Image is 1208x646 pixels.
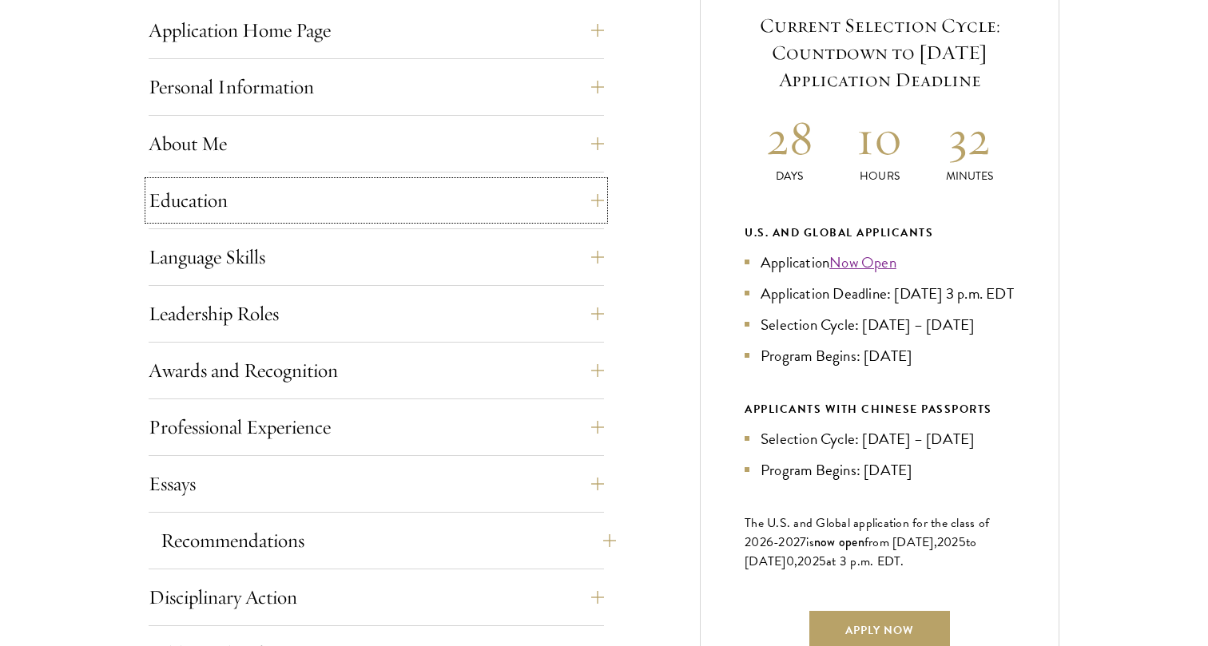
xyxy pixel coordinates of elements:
button: Awards and Recognition [149,351,604,390]
span: 6 [766,533,773,552]
li: Selection Cycle: [DATE] – [DATE] [745,313,1015,336]
p: Minutes [924,168,1015,184]
span: 202 [937,533,959,552]
button: About Me [149,125,604,163]
span: , [794,552,797,571]
h5: Current Selection Cycle: Countdown to [DATE] Application Deadline [745,12,1015,93]
button: Personal Information [149,68,604,106]
div: U.S. and Global Applicants [745,223,1015,243]
button: Leadership Roles [149,295,604,333]
button: Application Home Page [149,11,604,50]
li: Program Begins: [DATE] [745,344,1015,367]
span: -202 [773,533,800,552]
span: 5 [819,552,826,571]
span: at 3 p.m. EDT. [826,552,904,571]
a: Now Open [829,251,896,274]
p: Days [745,168,835,184]
h2: 32 [924,108,1015,168]
span: 0 [786,552,794,571]
span: 5 [959,533,966,552]
button: Education [149,181,604,220]
li: Application [745,251,1015,274]
button: Disciplinary Action [149,578,604,616]
span: from [DATE], [864,533,937,552]
button: Language Skills [149,238,604,276]
button: Professional Experience [149,408,604,446]
h2: 28 [745,108,835,168]
div: APPLICANTS WITH CHINESE PASSPORTS [745,399,1015,419]
span: 7 [800,533,806,552]
span: to [DATE] [745,533,976,571]
span: The U.S. and Global application for the class of 202 [745,513,989,552]
button: Recommendations [161,521,616,560]
span: 202 [797,552,819,571]
li: Selection Cycle: [DATE] – [DATE] [745,427,1015,450]
h2: 10 [835,108,925,168]
p: Hours [835,168,925,184]
span: now open [814,533,864,551]
button: Essays [149,465,604,503]
li: Program Begins: [DATE] [745,458,1015,482]
li: Application Deadline: [DATE] 3 p.m. EDT [745,282,1015,305]
span: is [806,533,814,552]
